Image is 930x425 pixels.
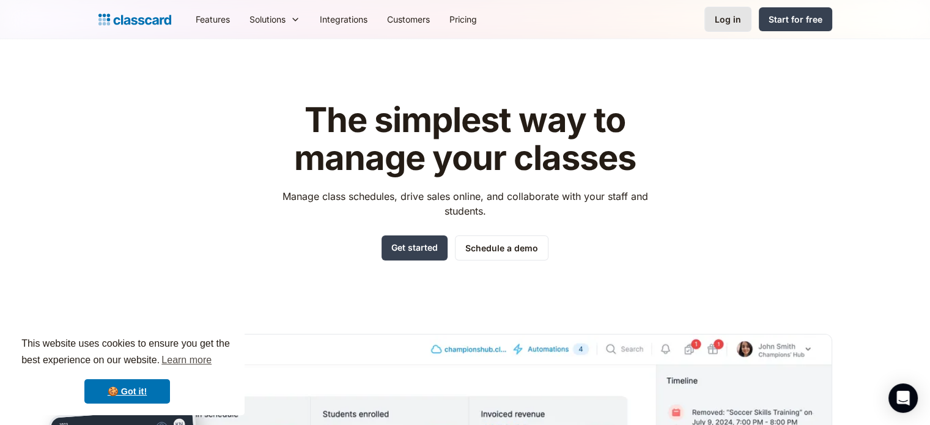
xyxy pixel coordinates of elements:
[455,235,548,261] a: Schedule a demo
[382,235,448,261] a: Get started
[271,189,659,218] p: Manage class schedules, drive sales online, and collaborate with your staff and students.
[769,13,822,26] div: Start for free
[21,336,233,369] span: This website uses cookies to ensure you get the best experience on our website.
[98,11,171,28] a: Logo
[271,102,659,177] h1: The simplest way to manage your classes
[10,325,245,415] div: cookieconsent
[759,7,832,31] a: Start for free
[704,7,751,32] a: Log in
[440,6,487,33] a: Pricing
[240,6,310,33] div: Solutions
[84,379,170,404] a: dismiss cookie message
[160,351,213,369] a: learn more about cookies
[888,383,918,413] div: Open Intercom Messenger
[310,6,377,33] a: Integrations
[186,6,240,33] a: Features
[377,6,440,33] a: Customers
[715,13,741,26] div: Log in
[249,13,286,26] div: Solutions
